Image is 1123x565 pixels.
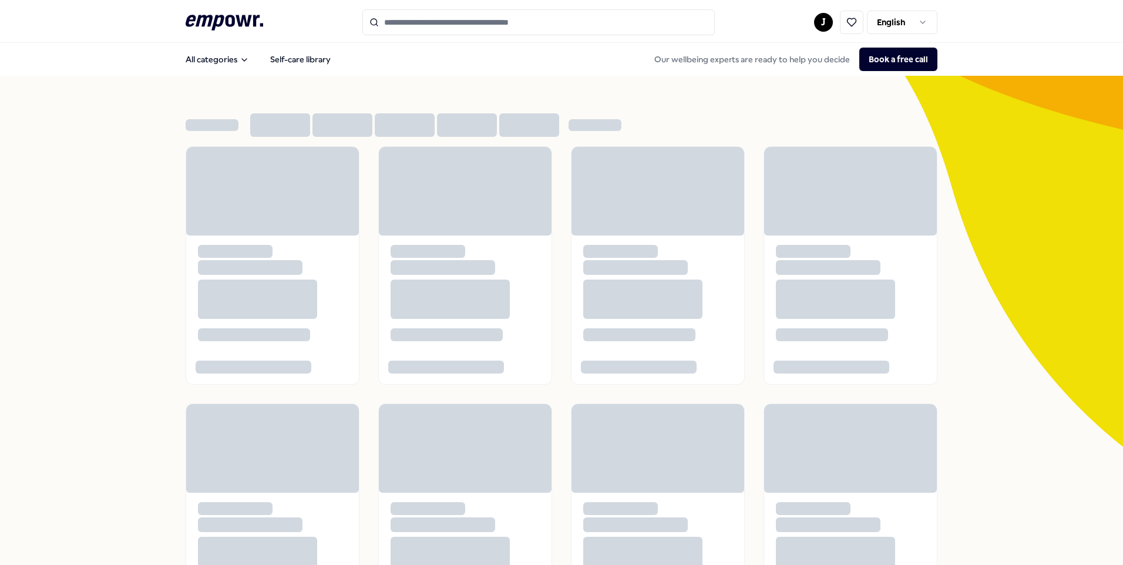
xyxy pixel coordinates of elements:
input: Search for products, categories or subcategories [362,9,715,35]
button: All categories [176,48,258,71]
div: Our wellbeing experts are ready to help you decide [645,48,937,71]
button: Book a free call [859,48,937,71]
nav: Main [176,48,340,71]
button: J [814,13,833,32]
a: Self-care library [261,48,340,71]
